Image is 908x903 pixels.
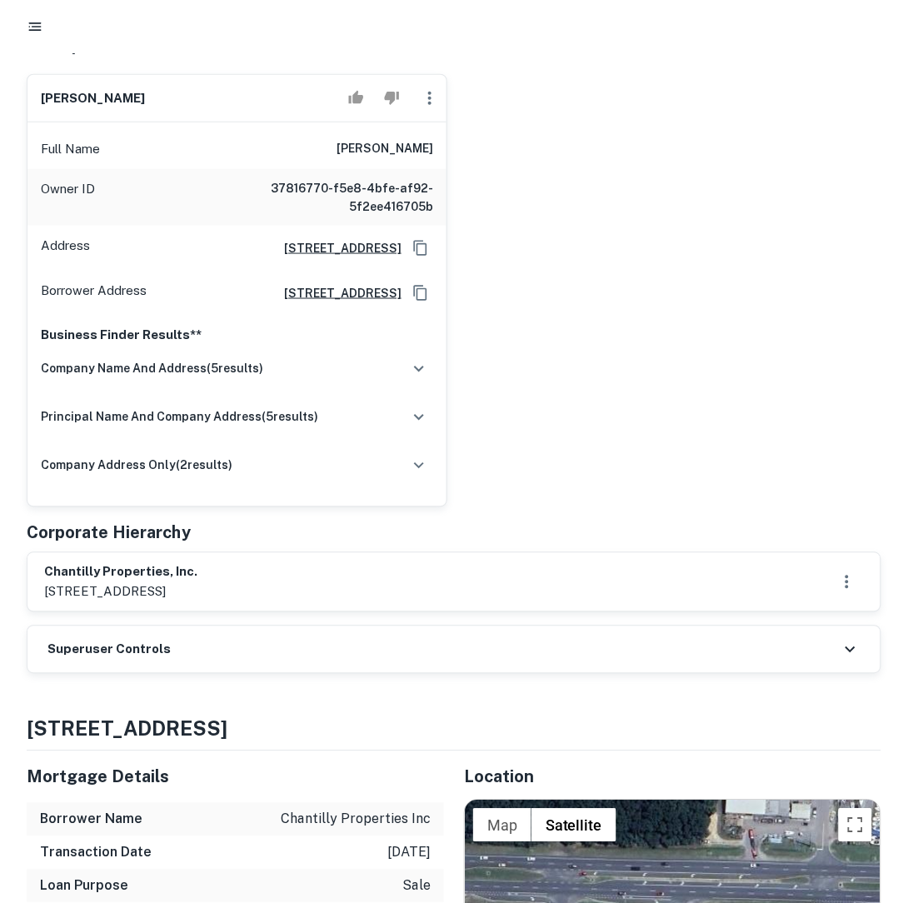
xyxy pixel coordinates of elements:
h5: Location [464,765,881,790]
h6: Loan Purpose [40,876,128,896]
button: Reject [377,82,407,115]
button: Copy Address [408,281,433,306]
h4: [STREET_ADDRESS] [27,714,881,744]
p: chantilly properties inc [281,810,431,830]
h6: Transaction Date [40,843,152,863]
p: [DATE] [387,843,431,863]
p: [STREET_ADDRESS] [44,582,197,602]
h6: Superuser Controls [47,641,171,660]
h5: Mortgage Details [27,765,444,790]
a: [STREET_ADDRESS] [271,239,402,257]
h6: company address only ( 2 results) [41,456,232,475]
h6: principal name and company address ( 5 results) [41,408,318,427]
p: Address [41,236,90,261]
button: Show satellite imagery [531,809,616,842]
h6: 37816770-f5e8-4bfe-af92-5f2ee416705b [233,179,433,216]
p: Business Finder Results** [41,326,433,346]
p: Borrower Address [41,281,147,306]
button: Accept [342,82,371,115]
h6: [PERSON_NAME] [337,139,433,159]
h6: [PERSON_NAME] [41,89,145,108]
p: sale [402,876,431,896]
p: Full Name [41,139,100,159]
h6: Borrower Name [40,810,142,830]
h6: chantilly properties, inc. [44,563,197,582]
a: [STREET_ADDRESS] [271,284,402,302]
h6: company name and address ( 5 results) [41,360,263,378]
p: Owner ID [41,179,95,216]
h5: Corporate Hierarchy [27,521,191,546]
button: Copy Address [408,236,433,261]
iframe: Chat Widget [825,770,908,850]
button: Show street map [473,809,531,842]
